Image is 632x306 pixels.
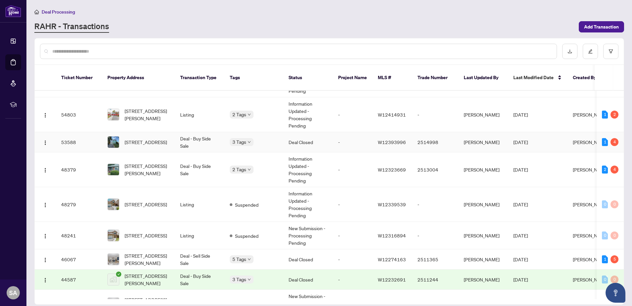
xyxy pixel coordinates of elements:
span: down [248,258,251,261]
span: down [248,140,251,144]
div: 1 [602,111,608,119]
a: RAHR - Transactions [34,21,109,33]
img: thumbnail-img [108,274,119,285]
th: MLS # [373,65,412,91]
span: [PERSON_NAME] [573,277,609,282]
td: [PERSON_NAME] [458,97,508,132]
td: 44587 [56,270,102,290]
td: Deal - Buy Side Sale [175,270,224,290]
td: 48379 [56,152,102,187]
span: 3 Tags [232,276,246,283]
td: 53588 [56,132,102,152]
th: Trade Number [412,65,458,91]
td: - [412,187,458,222]
span: [PERSON_NAME] [573,167,609,173]
td: 2514998 [412,132,458,152]
img: Logo [43,202,48,208]
td: 48241 [56,222,102,249]
td: Listing [175,222,224,249]
span: down [248,113,251,116]
span: [DATE] [513,112,528,118]
span: [STREET_ADDRESS][PERSON_NAME] [125,107,170,122]
img: thumbnail-img [108,254,119,265]
td: 46067 [56,249,102,270]
th: Created By [568,65,607,91]
span: W12316894 [378,232,406,238]
img: thumbnail-img [108,109,119,120]
td: [PERSON_NAME] [458,270,508,290]
td: [PERSON_NAME] [458,249,508,270]
td: 2511244 [412,270,458,290]
div: 5 [611,255,618,263]
td: - [333,222,373,249]
td: - [333,97,373,132]
span: down [248,278,251,281]
div: 4 [611,166,618,174]
span: [STREET_ADDRESS][PERSON_NAME] [125,252,170,267]
img: Logo [43,257,48,263]
td: 48279 [56,187,102,222]
button: Logo [40,164,51,175]
span: Suspended [235,201,258,208]
span: home [34,10,39,14]
td: - [333,132,373,152]
button: filter [603,44,618,59]
td: Deal Closed [283,270,333,290]
button: Logo [40,199,51,210]
span: W12414931 [378,112,406,118]
div: 2 [602,166,608,174]
div: 0 [602,276,608,283]
img: logo [5,5,21,17]
span: [DATE] [513,277,528,282]
button: Logo [40,274,51,285]
span: W12232691 [378,277,406,282]
span: W12393996 [378,139,406,145]
span: [PERSON_NAME] [573,139,609,145]
button: Logo [40,230,51,241]
td: Deal - Sell Side Sale [175,249,224,270]
div: 0 [602,200,608,208]
span: [PERSON_NAME] [573,232,609,238]
span: W12339539 [378,201,406,207]
div: 1 [602,138,608,146]
img: Logo [43,113,48,118]
span: Last Modified Date [513,74,554,81]
button: Logo [40,137,51,147]
td: Deal - Buy Side Sale [175,132,224,152]
img: thumbnail-img [108,230,119,241]
img: Logo [43,233,48,239]
span: [DATE] [513,256,528,262]
th: Last Updated By [458,65,508,91]
span: [PERSON_NAME] [573,201,609,207]
img: Logo [43,278,48,283]
div: 0 [602,231,608,239]
td: Information Updated - Processing Pending [283,152,333,187]
span: down [248,168,251,171]
button: edit [583,44,598,59]
span: [DATE] [513,167,528,173]
span: 5 Tags [232,255,246,263]
div: 1 [602,255,608,263]
span: 3 Tags [232,138,246,146]
td: [PERSON_NAME] [458,132,508,152]
td: [PERSON_NAME] [458,222,508,249]
th: Transaction Type [175,65,224,91]
td: [PERSON_NAME] [458,187,508,222]
th: Project Name [333,65,373,91]
button: Open asap [606,283,625,303]
span: filter [609,49,613,54]
td: Deal Closed [283,249,333,270]
span: [STREET_ADDRESS] [125,201,167,208]
th: Last Modified Date [508,65,568,91]
div: 0 [611,200,618,208]
img: Logo [43,168,48,173]
span: Suspended [235,232,258,239]
span: download [568,49,572,54]
button: Logo [40,254,51,265]
td: New Submission - Processing Pending [283,222,333,249]
th: Status [283,65,333,91]
img: Logo [43,140,48,145]
span: W12274163 [378,256,406,262]
td: - [412,222,458,249]
div: 2 [611,111,618,119]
